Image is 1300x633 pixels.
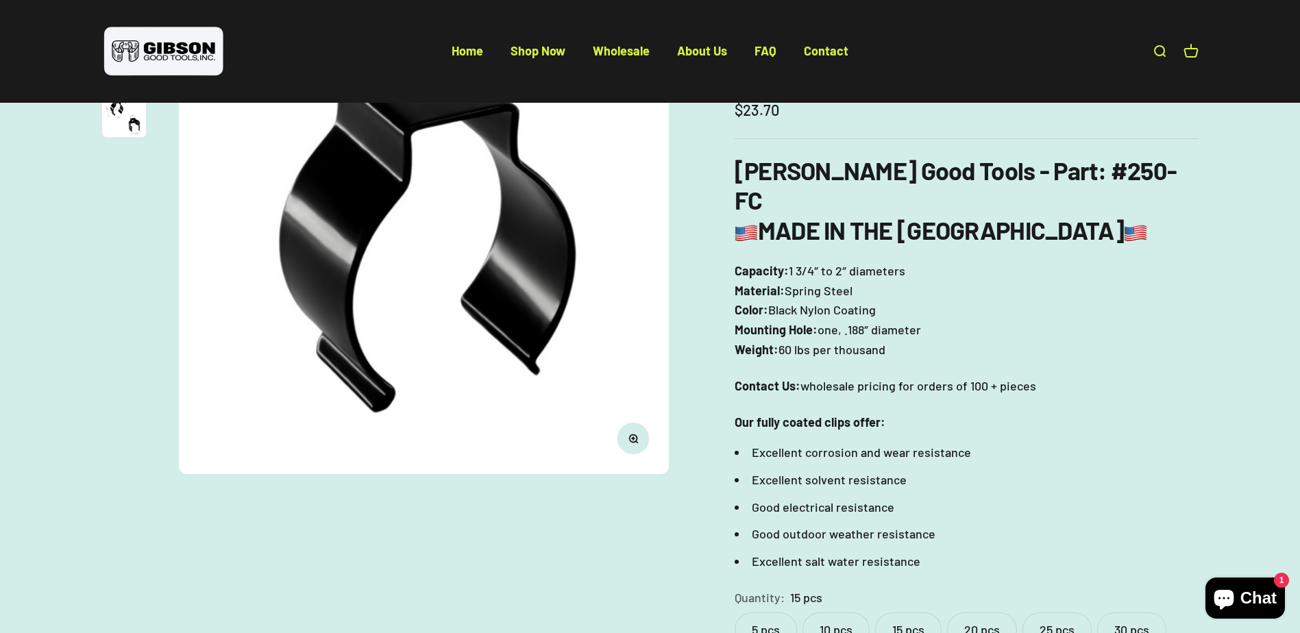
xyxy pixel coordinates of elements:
[778,340,885,360] span: 60 lbs per thousand
[735,414,885,430] strong: Our fully coated clips offer:
[102,97,146,141] button: Go to item 3
[735,98,779,122] sale-price: $23.70
[768,300,876,320] span: Black Nylon Coating
[752,445,971,460] span: Excellent corrosion and wear resistance
[752,526,935,541] span: Good outdoor weather resistance
[785,281,853,301] span: Spring Steel
[752,472,907,487] span: Excellent solvent resistance
[735,263,789,278] b: Capacity:
[735,376,1199,396] p: wholesale pricing for orders of 100 + pieces
[735,322,818,337] b: Mounting Hole:
[735,588,785,608] legend: Quantity:
[102,97,146,137] img: close up of a spring steel gripper clip, tool clip, durable, secure holding, Excellent corrosion ...
[735,156,1177,214] b: [PERSON_NAME] Good Tools - Part: #250-FC
[511,43,565,58] a: Shop Now
[790,588,822,608] variant-option-value: 15 pcs
[735,283,785,298] b: Material:
[752,554,920,569] span: Excellent salt water resistance
[735,378,800,393] strong: Contact Us:
[789,261,905,281] span: 1 3/4″ to 2″ diameters
[735,261,1199,360] p: one, .188″ diameter
[735,302,768,317] b: Color:
[755,43,776,58] a: FAQ
[1201,578,1289,622] inbox-online-store-chat: Shopify online store chat
[752,499,894,514] span: Good electrical resistance
[735,342,778,357] b: Weight:
[735,215,1147,245] b: MADE IN THE [GEOGRAPHIC_DATA]
[677,43,727,58] a: About Us
[593,43,650,58] a: Wholesale
[452,43,483,58] a: Home
[804,43,848,58] a: Contact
